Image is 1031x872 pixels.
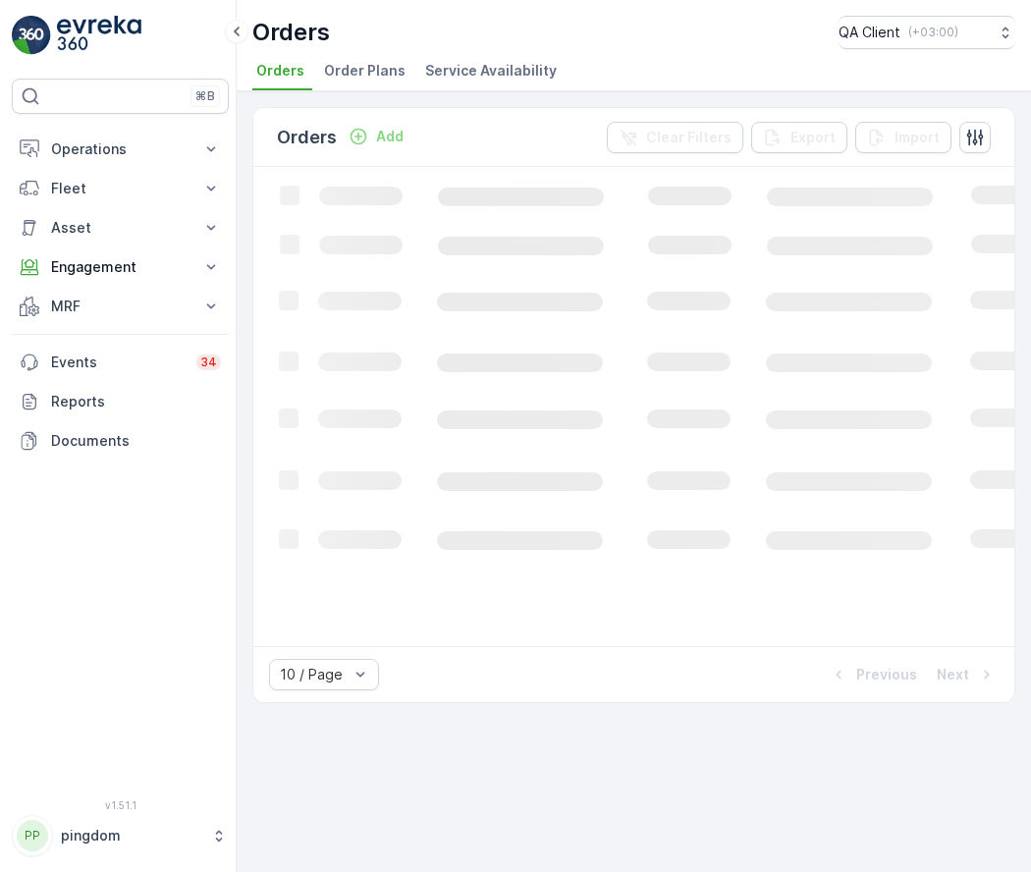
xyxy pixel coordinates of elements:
p: Clear Filters [646,128,732,147]
button: PPpingdom [12,815,229,856]
button: QA Client(+03:00) [839,16,1015,49]
button: Fleet [12,169,229,208]
p: Engagement [51,257,190,277]
p: ( +03:00 ) [908,25,958,40]
button: MRF [12,287,229,326]
p: QA Client [839,23,900,42]
span: Service Availability [425,61,557,81]
button: Add [341,125,411,148]
p: Orders [277,124,337,151]
img: logo [12,16,51,55]
button: Engagement [12,247,229,287]
span: v 1.51.1 [12,799,229,811]
a: Documents [12,421,229,461]
p: 34 [200,354,217,370]
button: Previous [827,663,919,686]
p: Next [937,665,969,684]
p: Orders [252,17,330,48]
p: Add [376,127,404,146]
span: Order Plans [324,61,406,81]
div: PP [17,820,48,851]
img: logo_light-DOdMpM7g.png [57,16,141,55]
a: Events34 [12,343,229,382]
button: Operations [12,130,229,169]
p: Events [51,353,185,372]
p: Operations [51,139,190,159]
span: Orders [256,61,304,81]
p: Previous [856,665,917,684]
button: Asset [12,208,229,247]
p: Export [790,128,836,147]
p: Import [895,128,940,147]
button: Clear Filters [607,122,743,153]
button: Export [751,122,847,153]
p: Reports [51,392,221,411]
button: Import [855,122,951,153]
p: Asset [51,218,190,238]
p: Documents [51,431,221,451]
p: ⌘B [195,88,215,104]
button: Next [935,663,999,686]
a: Reports [12,382,229,421]
p: Fleet [51,179,190,198]
p: pingdom [61,826,201,845]
p: MRF [51,297,190,316]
